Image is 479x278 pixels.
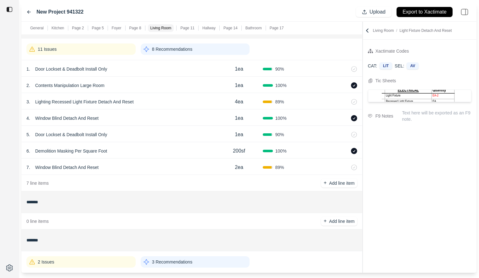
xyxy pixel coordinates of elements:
p: Demolition Masking Per Square Foot [33,147,110,155]
p: Door Lockset & Deadbolt Install Only [33,65,110,73]
img: comment [368,114,372,118]
p: Kitchen [52,26,64,31]
p: Page 5 [92,26,104,31]
p: 7 line items [26,180,49,186]
p: Living Room [150,26,172,31]
p: 6 . [26,148,30,154]
span: Light Fixture Detach And Reset [399,28,452,33]
div: F9 Notes [375,112,393,120]
p: Hallway [202,26,216,31]
p: Contents Manipulation Large Room [33,81,107,90]
p: 3 . [26,99,30,105]
p: Export to Xactimate [403,9,447,16]
span: 100 % [275,115,287,121]
p: Window Blind Detach And Reset [33,114,101,123]
span: 90 % [275,131,284,138]
button: Export to Xactimate [397,7,453,17]
div: Xactimate Codes [375,47,409,55]
p: 2 . [26,82,30,89]
p: Page 17 [270,26,284,31]
button: Upload [356,7,392,17]
p: 2ea [235,164,243,171]
p: + [324,217,326,225]
p: Living Room [373,28,452,33]
p: Add line item [329,180,355,186]
p: 1ea [235,131,243,138]
label: New Project 941322 [37,8,83,16]
p: CAT: [368,63,377,69]
p: Page 2 [72,26,84,31]
span: 100 % [275,148,287,154]
div: AV [407,62,419,69]
p: Page 8 [129,26,141,31]
button: +Add line item [321,217,357,226]
p: 8 Recommendations [152,46,192,52]
p: 7 . [26,164,30,171]
p: Foyer [112,26,121,31]
p: Page 14 [223,26,238,31]
p: 11 Issues [38,46,57,52]
span: 89 % [275,99,284,105]
div: LIT [380,62,392,69]
div: Tic Sheets [375,77,396,84]
p: SEL: [395,63,404,69]
p: 4 . [26,115,30,121]
img: toggle sidebar [6,6,13,13]
p: 1ea [235,82,243,89]
p: Text here will be exported as an F9 note. [402,110,471,122]
p: Add line item [329,218,355,224]
p: 3 Recommendations [152,259,192,265]
p: 1ea [235,65,243,73]
p: 1 . [26,66,30,72]
p: Page 11 [180,26,194,31]
span: 89 % [275,164,284,171]
p: 2 Issues [38,259,54,265]
p: 1ea [235,114,243,122]
p: General [30,26,44,31]
p: 4ea [235,98,243,106]
p: Bathroom [245,26,262,31]
p: Upload [369,9,386,16]
p: + [324,179,326,187]
p: 200sf [233,147,245,155]
button: +Add line item [321,179,357,188]
span: 90 % [275,66,284,72]
p: Door Lockset & Deadbolt Install Only [33,130,110,139]
span: 100 % [275,82,287,89]
p: 5 . [26,131,30,138]
p: Window Blind Detach And Reset [33,163,101,172]
p: Lighting Recessed Light Fixture Detach And Reset [33,97,136,106]
p: 0 line items [26,218,49,224]
img: Cropped Image [382,90,457,102]
span: / [394,28,399,33]
img: right-panel.svg [458,5,471,19]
